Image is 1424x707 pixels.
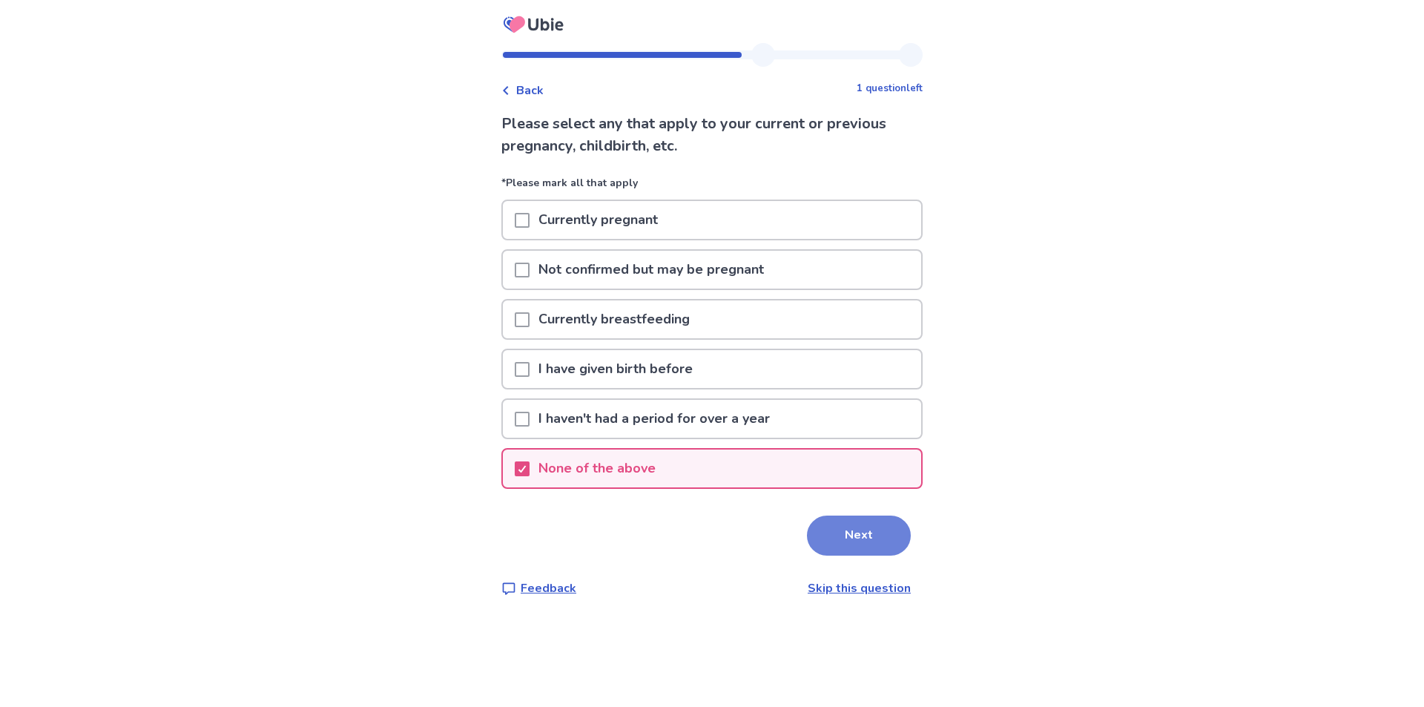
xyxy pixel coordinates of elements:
[808,580,911,596] a: Skip this question
[857,82,923,96] p: 1 question left
[501,175,923,200] p: *Please mark all that apply
[807,516,911,556] button: Next
[530,400,779,438] p: I haven't had a period for over a year
[501,579,576,597] a: Feedback
[501,113,923,157] p: Please select any that apply to your current or previous pregnancy, childbirth, etc.
[530,450,665,487] p: None of the above
[530,350,702,388] p: I have given birth before
[530,251,773,289] p: Not confirmed but may be pregnant
[530,201,667,239] p: Currently pregnant
[530,300,699,338] p: Currently breastfeeding
[516,82,544,99] span: Back
[521,579,576,597] p: Feedback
